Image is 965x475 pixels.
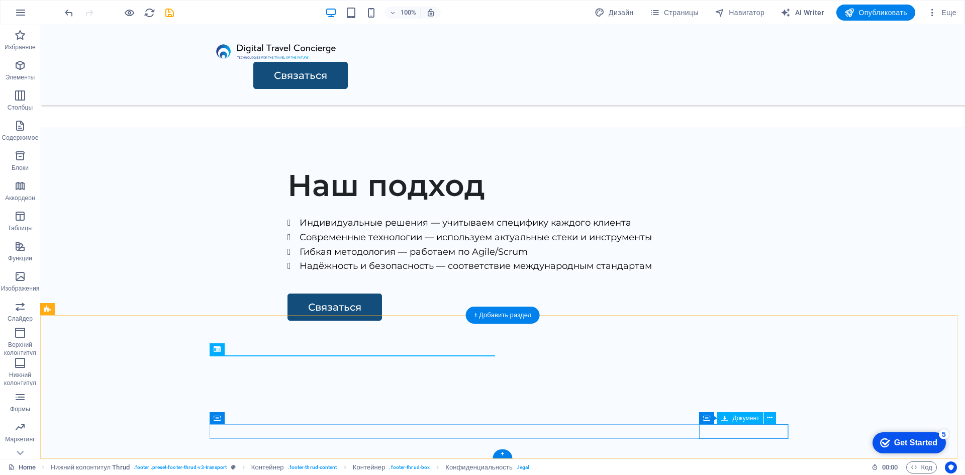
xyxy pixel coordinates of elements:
[650,8,699,18] span: Страницы
[163,7,175,19] button: save
[8,224,33,232] p: Таблицы
[493,449,512,458] div: +
[5,43,36,51] p: Избранное
[389,461,430,473] span: . footer-thrud-box
[231,464,236,470] i: Этот элемент является настраиваемым пресетом
[927,8,956,18] span: Еще
[123,7,135,19] button: Нажмите здесь, чтобы выйти из режима предварительного просмотра и продолжить редактирование
[8,461,36,473] a: Щелкните для отмены выбора. Дважды щелкните, чтобы открыть Страницы
[923,5,960,21] button: Еще
[711,5,768,21] button: Навигатор
[400,7,416,19] h6: 100%
[63,7,75,19] i: Отменить: Добавить элемент (Ctrl+Z)
[889,463,891,471] span: :
[8,254,32,262] p: Функции
[595,8,634,18] span: Дизайн
[5,194,35,202] p: Аккордеон
[732,415,759,421] span: Документ
[6,73,35,81] p: Элементы
[251,461,284,473] span: Щелкните, чтобы выбрать. Дважды щелкните, чтобы изменить
[646,5,703,21] button: Страницы
[8,315,33,323] p: Слайдер
[5,435,35,443] p: Маркетинг
[715,8,764,18] span: Навигатор
[882,461,898,473] span: 00 00
[134,461,227,473] span: . footer .preset-footer-thrud-v3-transport
[51,461,130,473] span: Щелкните, чтобы выбрать. Дважды щелкните, чтобы изменить
[12,164,29,172] p: Блоки
[8,104,33,112] p: Столбцы
[836,5,915,21] button: Опубликовать
[591,5,638,21] button: Дизайн
[385,7,421,19] button: 100%
[591,5,638,21] div: Дизайн (Ctrl+Alt+Y)
[445,461,513,473] span: Щелкните, чтобы выбрать. Дважды щелкните, чтобы изменить
[144,7,155,19] i: Перезагрузить страницу
[872,461,898,473] h6: Время сеанса
[143,7,155,19] button: reload
[906,461,937,473] button: Код
[8,5,81,26] div: Get Started 5 items remaining, 0% complete
[911,461,932,473] span: Код
[353,461,385,473] span: Щелкните, чтобы выбрать. Дважды щелкните, чтобы изменить
[517,461,530,473] span: . legal
[777,5,828,21] button: AI Writer
[30,11,73,20] div: Get Started
[164,7,175,19] i: Сохранить (Ctrl+S)
[51,461,530,473] nav: breadcrumb
[74,2,84,12] div: 5
[63,7,75,19] button: undo
[10,405,30,413] p: Формы
[844,8,907,18] span: Опубликовать
[426,8,435,17] i: При изменении размера уровень масштабирования подстраивается автоматически в соответствии с выбра...
[1,284,40,293] p: Изображения
[288,461,337,473] span: . footer-thrud-content
[2,134,39,142] p: Содержимое
[945,461,957,473] button: Usercentrics
[781,8,824,18] span: AI Writer
[466,307,540,324] div: + Добавить раздел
